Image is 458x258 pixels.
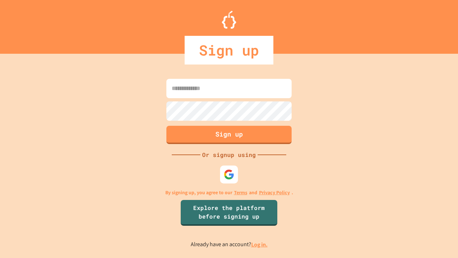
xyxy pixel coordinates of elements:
[251,241,268,248] a: Log in.
[234,189,247,196] a: Terms
[166,126,292,144] button: Sign up
[259,189,290,196] a: Privacy Policy
[200,150,258,159] div: Or signup using
[165,189,293,196] p: By signing up, you agree to our and .
[185,36,273,64] div: Sign up
[222,11,236,29] img: Logo.svg
[224,169,234,180] img: google-icon.svg
[181,200,277,226] a: Explore the platform before signing up
[191,240,268,249] p: Already have an account?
